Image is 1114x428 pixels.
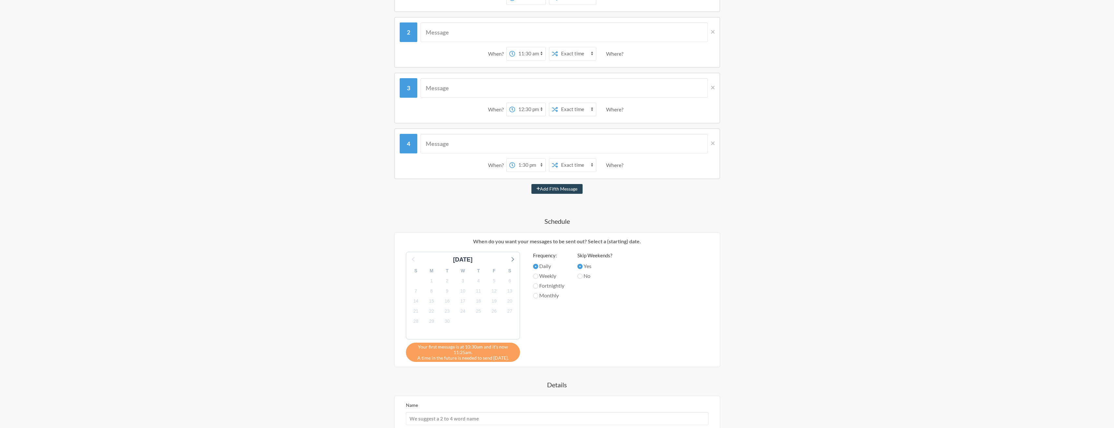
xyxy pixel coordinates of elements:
div: Where? [606,158,626,172]
p: When do you want your messages to be sent out? Select a (starting) date. [399,237,715,245]
span: Sunday, October 12, 2025 [490,286,499,295]
button: Add Fifth Message [531,184,583,194]
div: [DATE] [451,255,475,264]
span: Saturday, October 11, 2025 [474,286,483,295]
span: Sunday, October 5, 2025 [490,276,499,285]
div: S [502,266,518,276]
div: A time in the future is needed to send [DATE]. [406,343,520,362]
span: Monday, October 27, 2025 [505,307,514,316]
span: Thursday, October 30, 2025 [443,317,452,326]
label: Monthly [533,292,564,299]
div: Where? [606,47,626,61]
span: Friday, October 3, 2025 [458,276,468,285]
label: No [577,272,612,280]
span: Tuesday, October 21, 2025 [411,307,421,316]
span: Wednesday, October 29, 2025 [427,317,436,326]
div: M [424,266,439,276]
span: Saturday, October 18, 2025 [474,297,483,306]
span: Saturday, October 25, 2025 [474,307,483,316]
label: Frequency: [533,252,564,259]
span: Thursday, October 23, 2025 [443,307,452,316]
span: Tuesday, October 14, 2025 [411,297,421,306]
label: Daily [533,262,564,270]
span: Sunday, October 19, 2025 [490,297,499,306]
input: Daily [533,264,538,269]
label: Weekly [533,272,564,280]
span: Wednesday, October 8, 2025 [427,286,436,295]
span: Wednesday, October 22, 2025 [427,307,436,316]
input: Message [421,78,708,98]
span: Tuesday, October 7, 2025 [411,286,421,295]
input: We suggest a 2 to 4 word name [406,412,708,425]
label: Name [406,402,418,408]
span: Saturday, October 4, 2025 [474,276,483,285]
span: Monday, October 6, 2025 [505,276,514,285]
div: When? [488,103,506,116]
input: Message [421,134,708,153]
div: T [471,266,486,276]
input: Fortnightly [533,283,538,289]
h4: Schedule [368,217,746,226]
h4: Details [368,380,746,389]
span: Monday, October 13, 2025 [505,286,514,295]
div: T [439,266,455,276]
input: Yes [577,264,583,269]
span: Wednesday, October 1, 2025 [427,276,436,285]
span: Monday, October 20, 2025 [505,297,514,306]
div: S [408,266,424,276]
span: Tuesday, October 28, 2025 [411,317,421,326]
input: Weekly [533,274,538,279]
label: Yes [577,262,612,270]
span: Your first message is at 10:30am and it's now 11:25am. [411,344,515,355]
div: Where? [606,103,626,116]
span: Thursday, October 16, 2025 [443,297,452,306]
span: Friday, October 17, 2025 [458,297,468,306]
label: Fortnightly [533,282,564,290]
span: Thursday, October 9, 2025 [443,286,452,295]
div: W [455,266,471,276]
span: Friday, October 24, 2025 [458,307,468,316]
input: Message [421,22,708,42]
span: Friday, October 10, 2025 [458,286,468,295]
input: Monthly [533,293,538,298]
label: Skip Weekends? [577,252,612,259]
span: Wednesday, October 15, 2025 [427,297,436,306]
div: When? [488,158,506,172]
div: When? [488,47,506,61]
span: Thursday, October 2, 2025 [443,276,452,285]
div: F [486,266,502,276]
span: Sunday, October 26, 2025 [490,307,499,316]
input: No [577,274,583,279]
